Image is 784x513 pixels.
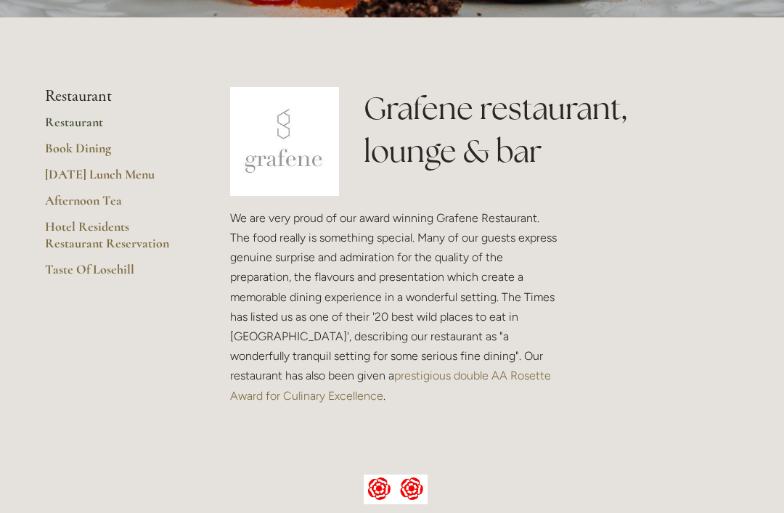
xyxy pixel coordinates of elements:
li: Restaurant [45,87,184,106]
a: Taste Of Losehill [45,261,184,287]
a: Restaurant [45,114,184,140]
img: AA culinary excellence.jpg [364,475,428,505]
a: prestigious double AA Rosette Award for Culinary Excellence [230,369,554,402]
h1: Grafene restaurant, lounge & bar [364,87,739,173]
a: Book Dining [45,140,184,166]
p: We are very proud of our award winning Grafene Restaurant. The food really is something special. ... [230,208,561,406]
a: Hotel Residents Restaurant Reservation [45,218,184,261]
a: [DATE] Lunch Menu [45,166,184,192]
a: Afternoon Tea [45,192,184,218]
img: grafene.jpg [230,87,339,196]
